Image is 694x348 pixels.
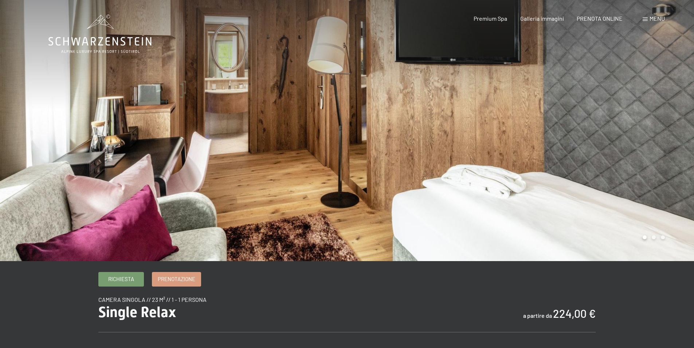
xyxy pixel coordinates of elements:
[523,312,552,319] span: a partire da
[474,15,507,22] a: Premium Spa
[650,15,665,22] span: Menu
[98,304,176,321] span: Single Relax
[577,15,623,22] a: PRENOTA ONLINE
[108,275,134,283] span: Richiesta
[158,275,195,283] span: Prenotazione
[99,272,144,286] a: Richiesta
[152,272,201,286] a: Prenotazione
[520,15,564,22] a: Galleria immagini
[553,307,596,320] b: 224,00 €
[98,296,207,303] span: camera singola // 23 m² // 1 - 1 persona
